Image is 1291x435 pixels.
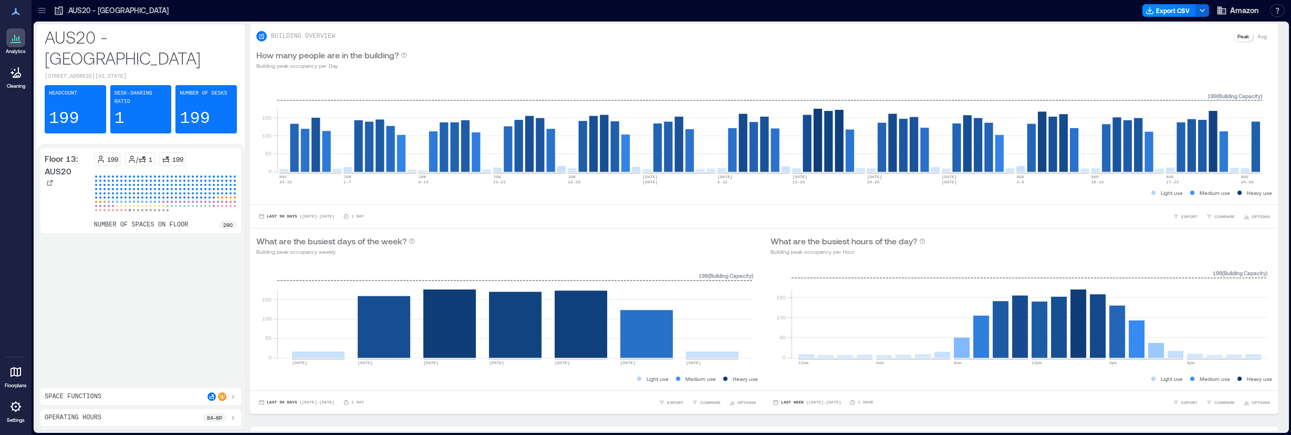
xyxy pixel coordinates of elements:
span: EXPORT [1181,399,1198,406]
a: Floorplans [2,359,30,392]
button: Export CSV [1142,4,1196,17]
text: 8pm [1187,360,1195,365]
text: JUN [343,174,351,179]
p: Avg [1257,32,1267,40]
text: [DATE] [642,180,658,184]
p: AUS20 - [GEOGRAPHIC_DATA] [68,5,169,16]
p: BUILDING OVERVIEW [271,32,335,40]
text: [DATE] [555,360,570,365]
p: Light use [1161,375,1183,383]
span: COMPARE [1214,213,1235,220]
tspan: 0 [268,168,272,174]
p: Number of Desks [180,89,227,98]
button: EXPORT [657,397,685,408]
tspan: 150 [262,115,272,121]
p: Heavy use [1247,189,1272,197]
text: 3-9 [1016,180,1024,184]
p: Building peak occupancy weekly [256,247,415,256]
text: 8-14 [418,180,428,184]
button: OPTIONS [1241,397,1272,408]
tspan: 0 [268,354,272,360]
text: [DATE] [292,360,307,365]
text: 13-19 [792,180,805,184]
button: COMPARE [690,397,723,408]
p: AUS20 - [GEOGRAPHIC_DATA] [45,26,237,68]
p: How many people are in the building? [256,49,399,61]
text: [DATE] [686,360,701,365]
p: / [136,155,138,163]
p: Space Functions [45,392,101,401]
tspan: 150 [776,294,786,301]
text: 15-21 [493,180,506,184]
text: 24-30 [1241,180,1253,184]
tspan: 50 [265,150,272,157]
p: Building peak occupancy per Hour [771,247,925,256]
p: 199 [180,108,210,129]
text: 12pm [1032,360,1042,365]
p: 290 [223,221,233,229]
text: [DATE] [942,174,957,179]
text: [DATE] [642,174,658,179]
p: Peak [1237,32,1249,40]
button: EXPORT [1171,211,1200,222]
text: 4pm [1109,360,1117,365]
text: AUG [1016,174,1024,179]
text: MAY [279,174,287,179]
span: OPTIONS [737,399,756,406]
p: Headcount [49,89,77,98]
span: COMPARE [700,399,721,406]
tspan: 50 [779,334,786,340]
p: Floor 13: AUS20 [45,152,90,178]
p: Medium use [1200,189,1230,197]
text: 22-28 [568,180,580,184]
p: 1 Day [351,399,364,406]
tspan: 150 [262,296,272,303]
text: 10-16 [1091,180,1104,184]
text: AUG [1091,174,1099,179]
button: Last 90 Days |[DATE]-[DATE] [256,211,337,222]
text: [DATE] [620,360,636,365]
p: 1 Day [351,213,364,220]
span: Amazon [1230,5,1258,16]
span: EXPORT [667,399,683,406]
span: OPTIONS [1252,213,1270,220]
p: Building peak occupancy per Day [256,61,407,70]
p: 199 [172,155,183,163]
button: OPTIONS [727,397,758,408]
a: Cleaning [3,60,29,92]
p: What are the busiest days of the week? [256,235,407,247]
button: Last 90 Days |[DATE]-[DATE] [256,397,337,408]
text: [DATE] [423,360,439,365]
p: 1 Hour [858,399,873,406]
button: COMPARE [1204,211,1237,222]
text: 8am [954,360,962,365]
p: 1 [114,108,124,129]
p: Light use [647,375,669,383]
text: JUN [418,174,426,179]
p: Analytics [6,48,26,55]
tspan: 100 [262,132,272,139]
p: Light use [1161,189,1183,197]
p: Cleaning [7,83,25,89]
p: 8a - 6p [207,413,222,422]
p: Medium use [685,375,716,383]
p: Operating Hours [45,413,101,422]
button: Amazon [1213,2,1262,19]
text: AUG [1166,174,1174,179]
tspan: 100 [262,315,272,322]
text: 25-31 [279,180,292,184]
p: Floorplans [5,382,27,389]
p: What are the busiest hours of the day? [771,235,917,247]
text: [DATE] [717,174,733,179]
text: 6-12 [717,180,727,184]
p: 1 [149,155,152,163]
p: 199 [49,108,79,129]
button: EXPORT [1171,397,1200,408]
text: [DATE] [358,360,373,365]
span: COMPARE [1214,399,1235,406]
text: 20-26 [867,180,880,184]
text: JUN [568,174,576,179]
text: 17-23 [1166,180,1179,184]
p: Heavy use [1247,375,1272,383]
button: Last Week |[DATE]-[DATE] [771,397,843,408]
